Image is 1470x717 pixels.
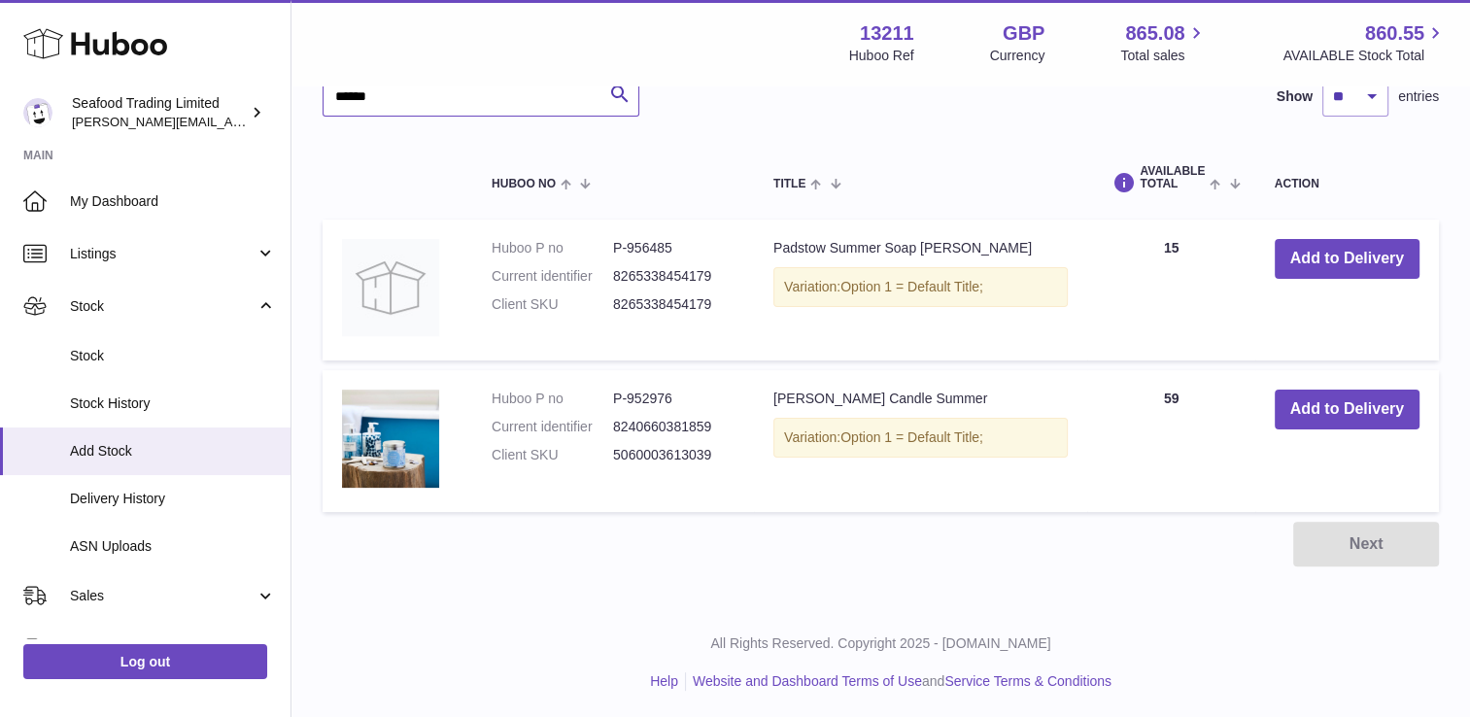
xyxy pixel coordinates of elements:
button: Add to Delivery [1275,390,1419,429]
span: Add Stock [70,442,276,461]
span: Option 1 = Default Title; [840,429,983,445]
span: 865.08 [1125,20,1184,47]
dd: P-952976 [613,390,735,408]
button: Add to Delivery [1275,239,1419,279]
a: 860.55 AVAILABLE Stock Total [1282,20,1447,65]
dd: P-956485 [613,239,735,257]
span: [PERSON_NAME][EMAIL_ADDRESS][DOMAIN_NAME] [72,114,390,129]
span: Delivery History [70,490,276,508]
a: Service Terms & Conditions [944,673,1111,689]
div: Currency [990,47,1045,65]
td: 59 [1087,370,1254,512]
p: All Rights Reserved. Copyright 2025 - [DOMAIN_NAME] [307,634,1454,653]
div: Action [1275,178,1419,190]
div: Huboo Ref [849,47,914,65]
a: Log out [23,644,267,679]
span: Option 1 = Default Title; [840,279,983,294]
dd: 5060003613039 [613,446,735,464]
td: 15 [1087,220,1254,360]
div: Variation: [773,418,1068,458]
dt: Huboo P no [492,239,613,257]
span: Title [773,178,805,190]
span: entries [1398,87,1439,106]
dd: 8240660381859 [613,418,735,436]
td: [PERSON_NAME] Candle Summer [754,370,1087,512]
span: 860.55 [1365,20,1424,47]
dd: 8265338454179 [613,267,735,286]
label: Show [1277,87,1313,106]
div: Seafood Trading Limited [72,94,247,131]
span: Sales [70,587,256,605]
span: Stock [70,297,256,316]
span: Listings [70,245,256,263]
dt: Current identifier [492,267,613,286]
dd: 8265338454179 [613,295,735,314]
strong: GBP [1003,20,1044,47]
span: ASN Uploads [70,537,276,556]
dt: Huboo P no [492,390,613,408]
span: My Dashboard [70,192,276,211]
span: Total sales [1120,47,1207,65]
a: Help [650,673,678,689]
div: Variation: [773,267,1068,307]
span: AVAILABLE Stock Total [1282,47,1447,65]
span: Stock History [70,394,276,413]
a: 865.08 Total sales [1120,20,1207,65]
img: nathaniellynch@rickstein.com [23,98,52,127]
li: and [686,672,1111,691]
dt: Client SKU [492,295,613,314]
span: Huboo no [492,178,556,190]
td: Padstow Summer Soap [PERSON_NAME] [754,220,1087,360]
img: Padstow Summer Soap Jill Stein [342,239,439,336]
span: AVAILABLE Total [1140,165,1205,190]
img: Jill Stein Candle Summer [342,390,439,488]
a: Website and Dashboard Terms of Use [693,673,922,689]
dt: Client SKU [492,446,613,464]
strong: 13211 [860,20,914,47]
dt: Current identifier [492,418,613,436]
span: Stock [70,347,276,365]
